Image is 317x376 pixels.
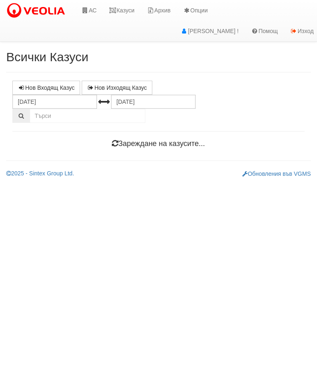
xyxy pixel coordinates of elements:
input: Търсене по Идентификатор, Бл/Вх/Ап, Тип, Описание, Моб. Номер, Имейл, Файл, Коментар, [30,109,145,123]
h4: Зареждане на казусите... [12,140,305,148]
h2: Всички Казуси [6,50,311,64]
img: VeoliaLogo.png [6,2,69,19]
a: Нов Входящ Казус [12,81,80,95]
a: [PERSON_NAME] ! [174,21,245,41]
a: Нов Изходящ Казус [82,81,152,95]
a: 2025 - Sintex Group Ltd. [6,170,74,177]
a: Обновления във VGMS [242,170,311,177]
a: Помощ [245,21,284,41]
